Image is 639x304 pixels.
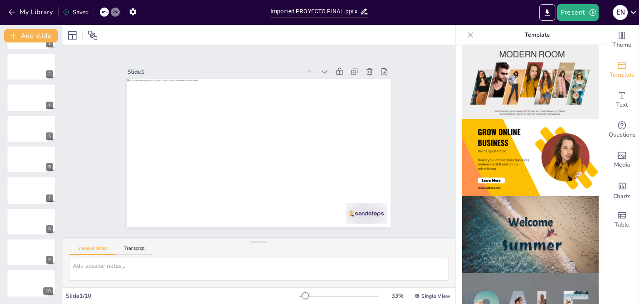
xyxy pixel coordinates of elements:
span: Table [614,220,629,229]
div: 33 % [387,292,407,300]
div: Get real-time input from your audience [605,115,639,145]
div: Add ready made slides [605,55,639,85]
div: 7 [46,194,53,202]
span: Position [88,30,98,40]
span: Template [609,70,635,80]
div: 5 [46,132,53,140]
span: Media [614,160,630,169]
div: Add a table [605,205,639,235]
div: 10 [43,287,53,295]
button: E N [613,4,628,21]
button: Export to PowerPoint [539,4,555,21]
span: Text [616,100,628,110]
img: thumb-3.png [462,42,599,120]
img: thumb-5.png [462,196,599,273]
div: Add charts and graphs [605,175,639,205]
div: 3 [46,70,53,78]
div: Layout [66,29,79,42]
span: Questions [609,130,636,140]
button: Speaker Notes [69,246,116,255]
button: Transcript [116,246,153,255]
div: E N [613,5,628,20]
div: 3 [7,53,56,80]
div: 8 [46,225,53,233]
div: 9 [7,239,56,266]
span: Single View [421,293,450,299]
span: Theme [612,40,632,50]
input: Insert title [270,5,360,17]
div: 6 [46,163,53,171]
img: thumb-4.png [462,119,599,196]
div: 8 [7,208,56,235]
div: Change the overall theme [605,25,639,55]
div: Slide 1 / 10 [66,292,299,300]
button: Present [557,4,599,21]
div: Add images, graphics, shapes or video [605,145,639,175]
div: Saved [63,8,89,16]
button: Add slide [4,29,58,42]
div: Slide 1 [144,42,315,86]
div: 10 [7,269,56,297]
p: Template [477,25,597,45]
div: 6 [7,146,56,173]
div: Add text boxes [605,85,639,115]
div: 7 [7,177,56,204]
div: 4 [7,84,56,111]
button: My Library [6,5,57,19]
div: 9 [46,256,53,264]
div: 2 [46,40,53,47]
span: Charts [613,192,631,201]
div: 4 [46,102,53,109]
div: 5 [7,115,56,142]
